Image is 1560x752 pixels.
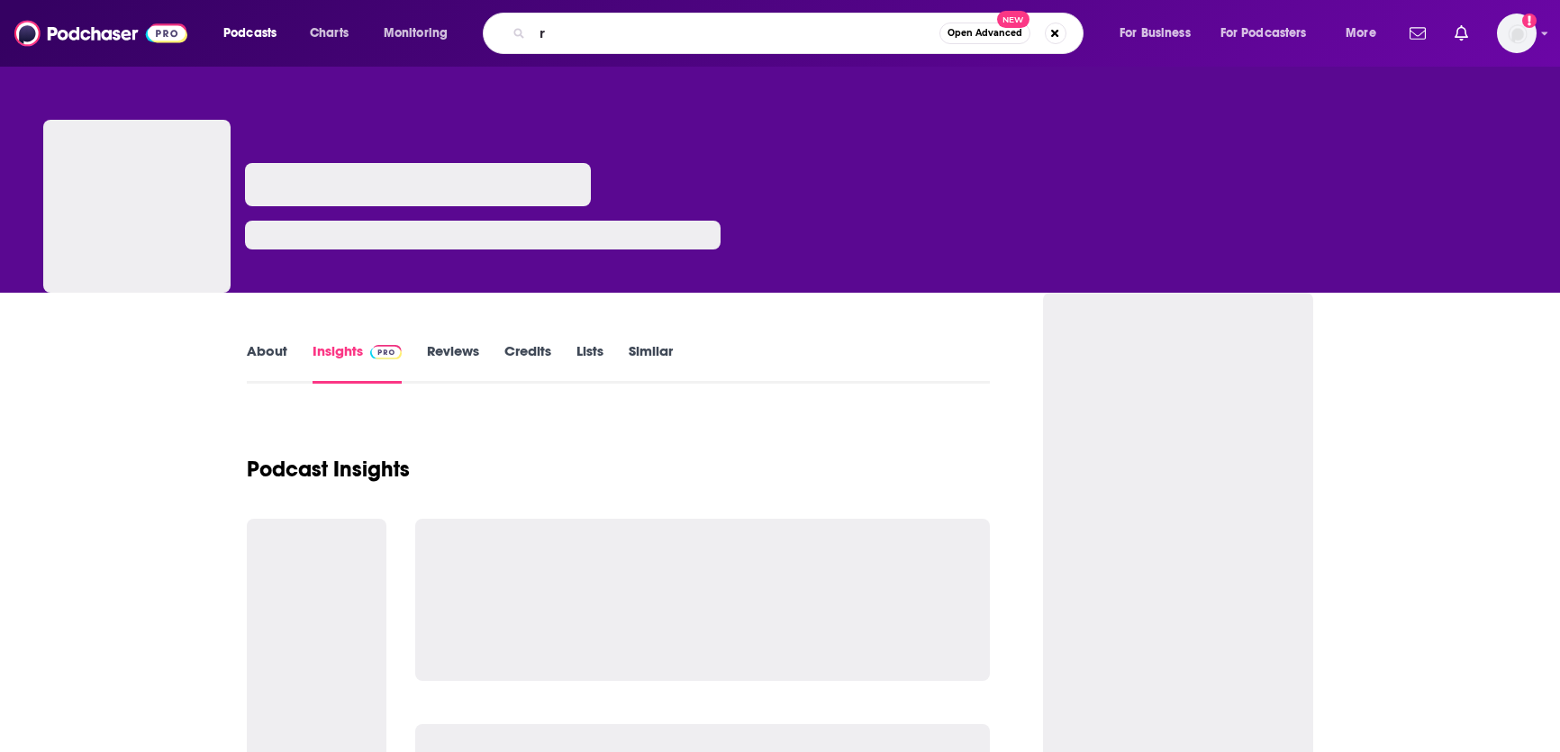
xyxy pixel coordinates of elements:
[504,342,551,384] a: Credits
[1346,21,1376,46] span: More
[310,21,349,46] span: Charts
[384,21,448,46] span: Monitoring
[629,342,673,384] a: Similar
[313,342,402,384] a: InsightsPodchaser Pro
[14,16,187,50] img: Podchaser - Follow, Share and Rate Podcasts
[1497,14,1537,53] span: Logged in as Pickaxe
[371,19,471,48] button: open menu
[1402,18,1433,49] a: Show notifications dropdown
[298,19,359,48] a: Charts
[1333,19,1399,48] button: open menu
[500,13,1101,54] div: Search podcasts, credits, & more...
[997,11,1029,28] span: New
[1497,14,1537,53] button: Show profile menu
[939,23,1030,44] button: Open AdvancedNew
[1120,21,1191,46] span: For Business
[247,456,410,483] h1: Podcast Insights
[223,21,277,46] span: Podcasts
[427,342,479,384] a: Reviews
[576,342,603,384] a: Lists
[1107,19,1213,48] button: open menu
[1209,19,1333,48] button: open menu
[247,342,287,384] a: About
[370,345,402,359] img: Podchaser Pro
[1447,18,1475,49] a: Show notifications dropdown
[1497,14,1537,53] img: User Profile
[532,19,939,48] input: Search podcasts, credits, & more...
[1522,14,1537,28] svg: Add a profile image
[211,19,300,48] button: open menu
[948,29,1022,38] span: Open Advanced
[1220,21,1307,46] span: For Podcasters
